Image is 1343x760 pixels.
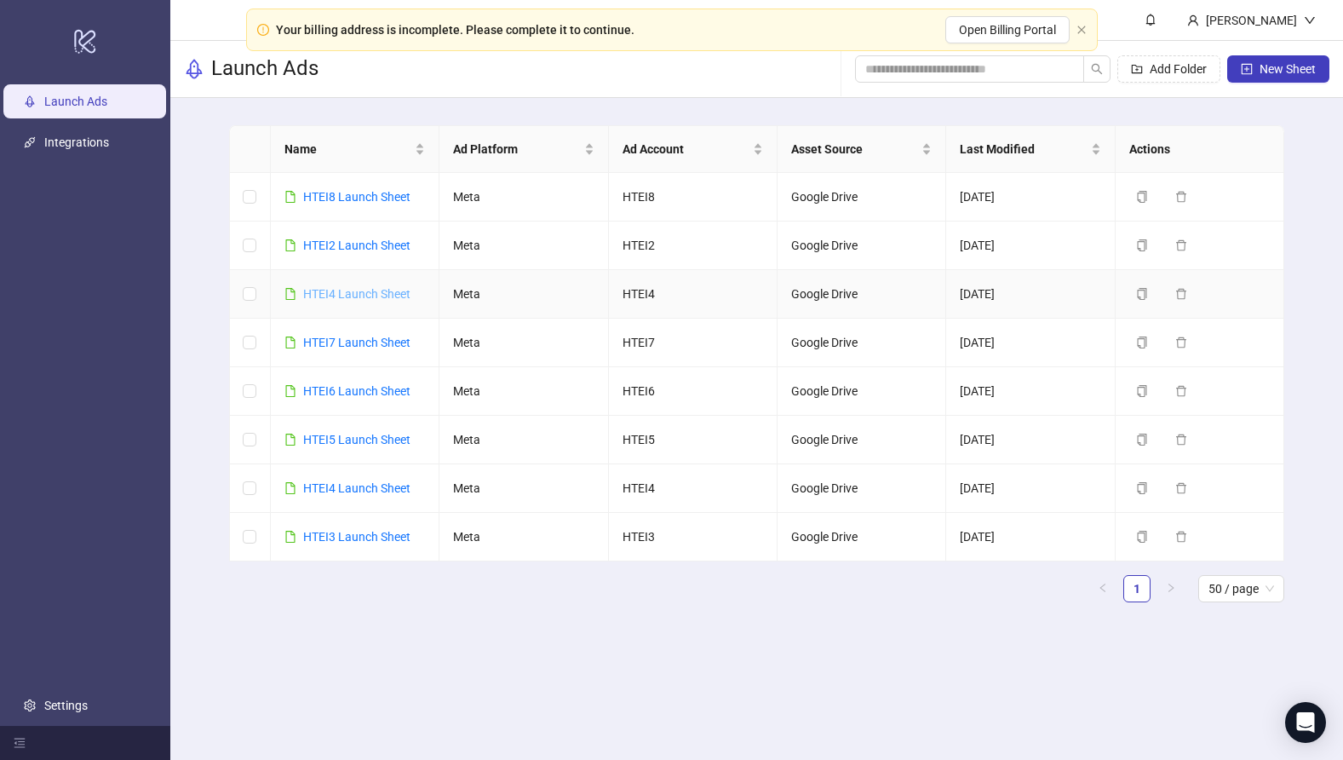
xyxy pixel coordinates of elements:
td: Meta [439,270,608,319]
span: copy [1136,482,1148,494]
span: Add Folder [1150,62,1207,76]
td: Meta [439,367,608,416]
a: HTEI2 Launch Sheet [303,239,410,252]
span: bell [1145,14,1156,26]
button: close [1076,25,1087,36]
th: Name [271,126,439,173]
th: Ad Account [609,126,778,173]
a: Integrations [44,135,109,149]
span: file [284,239,296,251]
span: copy [1136,531,1148,543]
th: Last Modified [946,126,1115,173]
span: plus-square [1241,63,1253,75]
span: folder-add [1131,63,1143,75]
span: menu-fold [14,737,26,749]
a: HTEI7 Launch Sheet [303,336,410,349]
th: Actions [1116,126,1284,173]
a: Settings [44,699,88,712]
span: 50 / page [1208,576,1274,602]
span: copy [1136,239,1148,251]
a: HTEI8 Launch Sheet [303,190,410,204]
span: file [284,288,296,300]
a: Launch Ads [44,95,107,108]
td: [DATE] [946,270,1115,319]
td: HTEI5 [609,416,778,464]
li: Previous Page [1089,575,1116,602]
button: New Sheet [1227,55,1329,83]
th: Asset Source [778,126,946,173]
a: HTEI4 Launch Sheet [303,287,410,301]
a: HTEI5 Launch Sheet [303,433,410,446]
span: down [1304,14,1316,26]
td: [DATE] [946,222,1115,270]
td: Google Drive [778,319,946,367]
span: delete [1175,385,1187,397]
li: Next Page [1157,575,1185,602]
span: search [1091,63,1103,75]
span: copy [1136,434,1148,446]
span: rocket [184,59,204,79]
span: file [284,482,296,494]
div: Open Intercom Messenger [1285,702,1326,743]
span: file [284,531,296,543]
span: delete [1175,434,1187,446]
div: [PERSON_NAME] [1199,11,1304,30]
td: Google Drive [778,367,946,416]
td: Google Drive [778,464,946,513]
span: file [284,385,296,397]
td: HTEI8 [609,173,778,222]
td: [DATE] [946,416,1115,464]
td: [DATE] [946,319,1115,367]
td: [DATE] [946,173,1115,222]
span: file [284,191,296,203]
td: [DATE] [946,367,1115,416]
span: New Sheet [1260,62,1316,76]
span: Ad Account [623,140,749,158]
td: Google Drive [778,513,946,561]
span: Ad Platform [453,140,580,158]
span: Last Modified [960,140,1087,158]
button: Add Folder [1117,55,1220,83]
span: right [1166,583,1176,593]
span: delete [1175,288,1187,300]
h3: Launch Ads [211,55,319,83]
button: left [1089,575,1116,602]
span: exclamation-circle [257,24,269,36]
td: HTEI7 [609,319,778,367]
td: Google Drive [778,270,946,319]
td: Meta [439,513,608,561]
td: HTEI2 [609,222,778,270]
a: HTEI4 Launch Sheet [303,481,410,495]
td: HTEI3 [609,513,778,561]
td: [DATE] [946,464,1115,513]
button: Open Billing Portal [945,16,1070,43]
th: Ad Platform [439,126,608,173]
span: Open Billing Portal [959,23,1056,37]
td: Meta [439,222,608,270]
a: HTEI3 Launch Sheet [303,530,410,544]
td: Meta [439,319,608,367]
span: close [1076,25,1087,35]
td: Meta [439,416,608,464]
span: Asset Source [791,140,918,158]
span: delete [1175,239,1187,251]
td: HTEI6 [609,367,778,416]
span: Name [284,140,411,158]
span: delete [1175,482,1187,494]
li: 1 [1123,575,1151,602]
span: copy [1136,337,1148,348]
span: copy [1136,288,1148,300]
span: left [1098,583,1108,593]
span: copy [1136,191,1148,203]
a: 1 [1124,576,1150,602]
td: HTEI4 [609,464,778,513]
div: Page Size [1198,575,1284,602]
td: HTEI4 [609,270,778,319]
td: Google Drive [778,173,946,222]
td: Meta [439,173,608,222]
span: delete [1175,191,1187,203]
td: [DATE] [946,513,1115,561]
span: copy [1136,385,1148,397]
span: delete [1175,337,1187,348]
span: user [1187,14,1199,26]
